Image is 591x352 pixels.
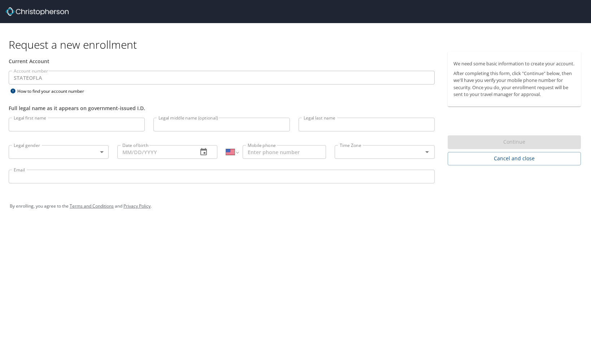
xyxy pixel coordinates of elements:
div: By enrolling, you agree to the and . [10,197,581,215]
p: After completing this form, click "Continue" below, then we'll have you verify your mobile phone ... [453,70,575,98]
span: Cancel and close [453,154,575,163]
img: cbt logo [6,7,69,16]
button: Cancel and close [448,152,581,165]
button: Open [422,147,432,157]
div: How to find your account number [9,87,99,96]
h1: Request a new enrollment [9,38,587,52]
div: Current Account [9,57,435,65]
div: Full legal name as it appears on government-issued I.D. [9,104,435,112]
div: ​ [9,145,109,159]
a: Terms and Conditions [70,203,114,209]
a: Privacy Policy [123,203,151,209]
input: Enter phone number [243,145,326,159]
p: We need some basic information to create your account. [453,60,575,67]
input: MM/DD/YYYY [117,145,192,159]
